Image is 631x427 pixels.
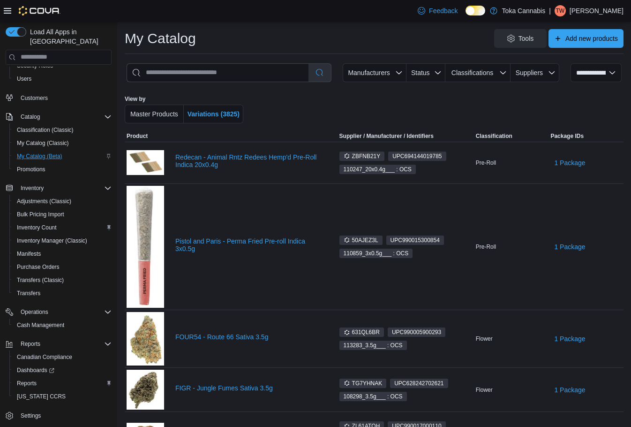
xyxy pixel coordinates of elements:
span: 50AJEZ3L [339,236,383,245]
span: 631QL6BR [339,328,384,337]
span: Transfers (Classic) [13,274,112,286]
span: Classification (Classic) [13,124,112,136]
span: Tools [518,34,534,43]
input: Dark Mode [466,6,485,15]
button: Suppliers [511,63,559,82]
span: 1 Package [554,158,585,168]
button: Inventory Count [9,221,115,234]
div: Pre-Roll [474,241,549,252]
span: Classification (Classic) [17,126,74,134]
button: Cash Management [9,319,115,332]
button: Reports [17,338,44,350]
span: Master Products [130,110,178,118]
span: UPC990015300854 [386,236,444,245]
span: Canadian Compliance [13,351,112,363]
span: TW [556,5,565,16]
span: My Catalog (Classic) [13,137,112,149]
span: UPC990005900293 [388,328,445,337]
button: Canadian Compliance [9,351,115,364]
span: 108298_3.5g___ : OCS [339,392,407,401]
button: Transfers (Classic) [9,274,115,287]
span: Classification [476,132,512,140]
span: Promotions [17,166,45,173]
span: Classifications [451,69,493,76]
button: My Catalog (Classic) [9,137,115,150]
button: Settings [2,409,115,422]
span: My Catalog (Beta) [17,152,62,160]
span: Add new products [565,34,618,43]
span: 1 Package [554,385,585,395]
span: 110859_3x0.5g___ : OCS [344,249,409,258]
p: [PERSON_NAME] [570,5,623,16]
span: Inventory Count [13,222,112,233]
span: Users [17,75,31,83]
span: 110859_3x0.5g___ : OCS [339,249,413,258]
span: ZBFNB21Y [344,152,381,160]
span: Status [411,69,430,76]
button: Manufacturers [343,63,406,82]
span: Reports [13,378,112,389]
button: 1 Package [550,153,589,172]
a: Customers [17,92,52,104]
button: Status [406,63,445,82]
button: Catalog [17,111,44,122]
span: My Catalog (Classic) [17,139,69,147]
span: 50AJEZ3L [344,236,378,244]
div: Ty Wilson [555,5,566,16]
span: Reports [21,340,40,348]
a: Transfers [13,288,44,299]
a: FOUR54 - Route 66 Sativa 3.5g [175,333,323,341]
a: [US_STATE] CCRS [13,391,69,402]
img: FOUR54 - Route 66 Sativa 3.5g [127,312,164,366]
button: 1 Package [550,237,589,256]
span: 110247_20x0.4g___ : OCS [344,165,412,174]
a: Dashboards [13,365,58,376]
span: Catalog [21,113,40,121]
p: | [549,5,551,16]
a: Classification (Classic) [13,124,77,136]
a: Feedback [414,1,461,20]
span: Operations [17,306,112,318]
label: View by [125,95,145,103]
button: Inventory [2,182,115,195]
span: 110247_20x0.4g___ : OCS [339,165,416,174]
span: Bulk Pricing Import [17,211,64,218]
span: Transfers (Classic) [17,276,64,284]
span: Manifests [13,248,112,259]
span: Product [127,132,148,140]
button: Reports [2,337,115,351]
button: Master Products [125,105,184,123]
a: FIGR - Jungle Fumes Sativa 3.5g [175,384,323,392]
a: Manifests [13,248,45,259]
button: Variations (3825) [184,105,243,123]
span: Purchase Orders [17,263,60,271]
span: 631QL6BR [344,328,380,336]
span: UPC 990015300854 [391,236,440,244]
button: [US_STATE] CCRS [9,390,115,403]
div: Flower [474,384,549,396]
span: Variations (3825) [188,110,240,118]
span: Canadian Compliance [17,353,72,361]
span: Inventory Manager (Classic) [17,237,87,244]
p: Toka Cannabis [502,5,546,16]
span: Inventory Count [17,224,57,231]
span: 1 Package [554,334,585,343]
div: Flower [474,333,549,344]
span: Manufacturers [348,69,390,76]
span: Transfers [17,290,40,297]
span: UPC694144019785 [388,152,446,161]
span: 113283_3.5g___ : OCS [339,341,407,350]
button: Inventory Manager (Classic) [9,234,115,247]
button: Users [9,72,115,85]
button: Catalog [2,110,115,123]
button: Inventory [17,183,47,194]
a: Bulk Pricing Import [13,209,68,220]
button: Reports [9,377,115,390]
span: 108298_3.5g___ : OCS [344,392,403,401]
span: Load All Apps in [GEOGRAPHIC_DATA] [26,27,112,46]
span: Adjustments (Classic) [17,198,71,205]
img: FIGR - Jungle Fumes Sativa 3.5g [127,370,164,410]
span: ZBFNB21Y [339,152,385,161]
a: Inventory Count [13,222,60,233]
